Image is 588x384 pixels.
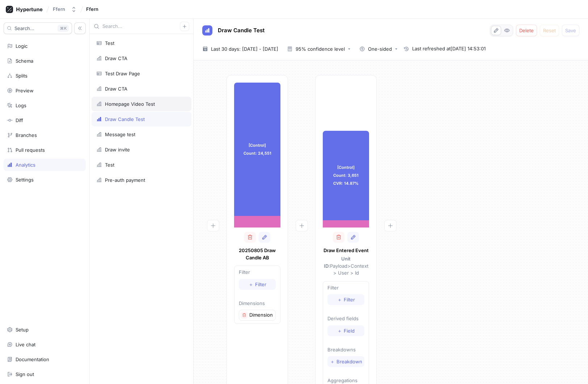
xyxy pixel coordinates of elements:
p: Breakdowns [327,346,364,354]
div: Branches [16,132,37,138]
p: Filter [327,284,364,292]
div: Setup [16,327,29,333]
div: Test [105,162,114,168]
button: Save [562,25,579,36]
span: Breakdown [337,359,362,364]
div: Live chat [16,342,35,347]
div: Pull requests [16,147,45,153]
span: Search... [14,26,34,30]
button: Search...K [4,22,72,34]
button: Reset [540,25,559,36]
p: Payload > Context > User > Id [323,255,369,277]
span: ＋ [337,329,342,333]
span: Ffern [86,7,98,12]
span: ＋ [249,282,253,287]
span: Save [565,28,576,33]
div: Diff [16,117,23,123]
div: Sign out [16,371,34,377]
span: Last refreshed at [DATE] 14:53:01 [412,45,486,53]
button: ＋Breakdown [327,356,364,367]
button: Ffern [50,3,80,15]
div: K [58,25,69,32]
div: Test Draw Page [105,71,140,76]
div: Logs [16,103,26,108]
div: [Control] Count: 3,651 CVR: 14.87% [323,131,369,220]
div: Ffern [53,6,65,12]
div: Preview [16,88,34,93]
button: 95% confidence level [284,43,354,54]
span: ＋ [330,359,335,364]
a: Documentation [4,353,86,366]
span: Reset [543,28,556,33]
span: Filter [344,297,355,302]
p: Dimension 1 [249,312,274,319]
div: Documentation [16,356,49,362]
button: Delete [516,25,537,36]
button: One-sided [356,43,401,54]
div: [Control] Count: 24,551 [234,83,280,216]
div: Draw invite [105,147,130,153]
button: ＋Field [327,325,364,336]
strong: Unit ID: [324,256,351,269]
div: Draw CTA [105,86,127,92]
div: Logic [16,43,28,49]
div: Draw CTA [105,55,127,61]
span: Field [344,329,355,333]
div: Test [105,40,114,46]
div: Homepage Video Test [105,101,155,107]
p: Filter [239,269,276,276]
div: 95% confidence level [296,47,345,51]
span: Last 30 days: [DATE] - [DATE] [211,45,278,53]
span: ＋ [337,297,342,302]
p: 20250805 Draw Candle AB [234,247,280,261]
p: Draw Entered Event [323,247,369,254]
div: Draw Candle Test [105,116,145,122]
div: One-sided [368,47,392,51]
span: Draw Candle Test [218,28,265,33]
div: Settings [16,177,34,183]
div: Pre-auth payment [105,177,145,183]
div: Analytics [16,162,35,168]
input: Search... [102,23,180,30]
p: Derived fields [327,315,364,322]
div: Splits [16,73,28,79]
span: Filter [255,282,266,287]
button: ＋Filter [239,279,276,290]
p: Dimensions [239,300,276,307]
div: Message test [105,132,135,137]
span: Delete [519,28,534,33]
div: Schema [16,58,33,64]
button: ＋Filter [327,294,364,305]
